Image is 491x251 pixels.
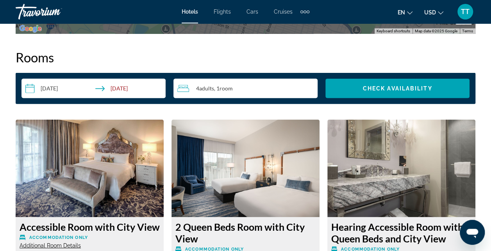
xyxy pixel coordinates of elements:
[424,9,436,16] span: USD
[175,221,316,244] h3: 2 Queen Beds Room with City View
[182,9,198,15] a: Hotels
[16,2,94,22] a: Travorium
[18,24,43,34] a: Open this area in Google Maps (opens a new window)
[462,29,473,33] a: Terms (opens in new tab)
[325,79,470,98] button: Check Availability
[199,85,214,92] span: Adults
[21,79,470,98] div: Search widget
[220,85,233,92] span: Room
[455,4,475,20] button: User Menu
[171,120,320,217] img: 68cc4355-1c71-4f5a-925b-717a2517c493.jpeg
[29,235,88,240] span: Accommodation Only
[16,120,164,217] img: bc546560-4109-4421-915d-f135ccf20af0.jpeg
[363,85,432,92] span: Check Availability
[424,7,443,18] button: Change currency
[20,221,160,233] h3: Accessible Room with City View
[21,79,166,98] button: Check-in date: Sep 19, 2025 Check-out date: Sep 22, 2025
[398,9,405,16] span: en
[214,9,231,15] a: Flights
[173,79,318,98] button: Travelers: 4 adults, 0 children
[377,28,410,34] button: Keyboard shortcuts
[16,49,475,65] h2: Rooms
[331,221,471,244] h3: Hearing Accessible Room with 2 Queen Beds and City View
[196,85,214,92] span: 4
[415,29,457,33] span: Map data ©2025 Google
[460,220,485,245] iframe: Button to launch messaging window
[300,5,309,18] button: Extra navigation items
[246,9,258,15] a: Cars
[214,85,233,92] span: , 1
[18,24,43,34] img: Google
[274,9,293,15] a: Cruises
[461,8,470,16] span: TT
[327,120,475,217] img: e4ce5c67-3c09-4d76-8ecc-c8fe4aad5adc.jpeg
[398,7,412,18] button: Change language
[20,242,81,249] span: Additional Room Details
